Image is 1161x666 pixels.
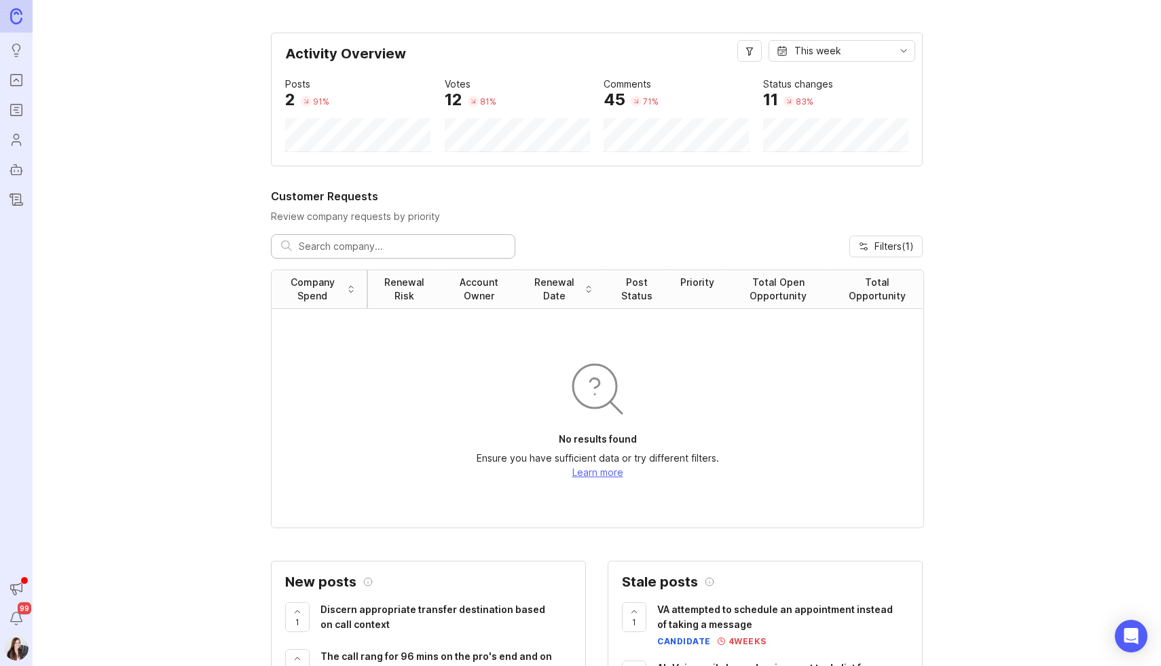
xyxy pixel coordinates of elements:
div: Renewal Risk [379,276,430,303]
div: Company Spend [282,276,343,303]
button: 1 [622,602,646,632]
a: Learn more [572,466,623,478]
div: 83 % [796,96,813,107]
div: Post Status [615,276,659,303]
a: VA attempted to schedule an appointment instead of taking a messagecandidate4weeks [657,602,908,647]
div: Comments [604,77,651,92]
div: Total Opportunity [842,276,913,303]
button: Filters(1) [849,236,923,257]
img: Canny Home [10,8,22,24]
a: Ideas [4,38,29,62]
div: Total Open Opportunity [736,276,820,303]
a: Users [4,128,29,152]
button: Announcements [4,576,29,601]
div: Status changes [763,77,833,92]
a: Autopilot [4,158,29,182]
div: Priority [680,276,714,289]
span: ( 1 ) [902,240,914,252]
div: 91 % [313,96,329,107]
div: 2 [285,92,295,108]
div: 4 weeks [725,635,767,647]
p: Review company requests by priority [271,210,923,223]
a: Roadmaps [4,98,29,122]
span: 1 [295,616,299,628]
span: VA attempted to schedule an appointment instead of taking a message [657,604,893,630]
img: svg+xml;base64,PHN2ZyB3aWR0aD0iOTYiIGhlaWdodD0iOTYiIGZpbGw9Im5vbmUiIHhtbG5zPSJodHRwOi8vd3d3LnczLm... [565,356,630,422]
div: Votes [445,77,471,92]
h2: Stale posts [622,575,698,589]
div: This week [794,43,841,58]
h2: New posts [285,575,356,589]
p: Ensure you have sufficient data or try different filters. [477,451,719,465]
div: Renewal Date [528,276,580,303]
div: Open Intercom Messenger [1115,620,1147,652]
img: Kelsey Fisher [4,636,29,661]
a: Discern appropriate transfer destination based on call context [320,602,572,635]
span: 99 [18,602,31,614]
div: 81 % [480,96,496,107]
span: 1 [632,616,636,628]
a: Changelog [4,187,29,212]
svg: toggle icon [893,45,915,56]
div: 45 [604,92,625,108]
div: 11 [763,92,778,108]
p: No results found [559,432,637,446]
div: 12 [445,92,462,108]
button: Notifications [4,606,29,631]
div: Activity Overview [285,47,908,71]
h2: Customer Requests [271,188,923,204]
input: Search company... [299,239,505,254]
div: Posts [285,77,310,92]
div: 71 % [643,96,659,107]
img: svg+xml;base64,PHN2ZyB3aWR0aD0iMTEiIGhlaWdodD0iMTEiIGZpbGw9Im5vbmUiIHhtbG5zPSJodHRwOi8vd3d3LnczLm... [718,637,725,645]
a: Portal [4,68,29,92]
div: candidate [657,635,711,647]
span: Filters [874,240,914,253]
button: 1 [285,602,310,632]
div: Account Owner [451,276,506,303]
span: Discern appropriate transfer destination based on call context [320,604,545,630]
